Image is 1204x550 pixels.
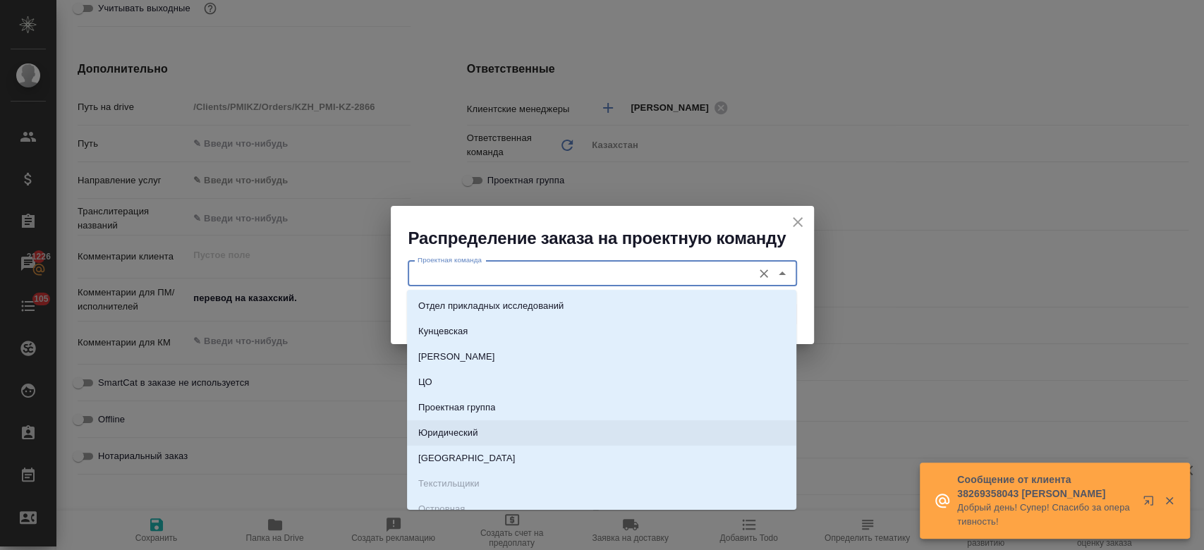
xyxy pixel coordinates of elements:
p: Юридический [418,426,478,440]
button: Close [772,264,792,283]
button: Очистить [754,264,774,283]
h2: Распределение заказа на проектную команду [408,227,814,250]
p: Проектная группа [418,401,495,415]
p: Добрый день! Супер! Спасибо за оперативность! [957,501,1133,529]
button: Закрыть [1155,494,1184,507]
p: Отдел прикладных исследований [418,299,564,313]
button: close [787,212,808,233]
p: [GEOGRAPHIC_DATA] [418,451,515,465]
p: [PERSON_NAME] [418,350,495,364]
p: ЦО [418,375,432,389]
p: Кунцевская [418,324,468,338]
button: Открыть в новой вкладке [1134,487,1168,520]
p: Сообщение от клиента 38269358043 [PERSON_NAME] [957,472,1133,501]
